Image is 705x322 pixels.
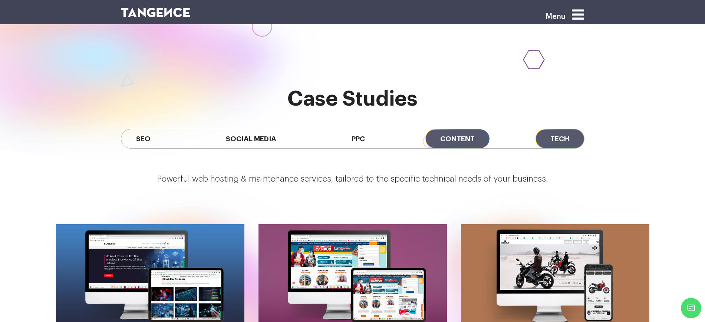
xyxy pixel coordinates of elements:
span: Social Media [211,129,291,148]
img: logo SVG [121,8,190,17]
span: Chat Widget [681,298,701,318]
h2: Case Studies [121,87,584,110]
span: Content [425,129,490,148]
span: PPC [337,129,380,148]
span: Tech [536,129,584,148]
p: Powerful web hosting & maintenance services, tailored to the specific technical needs of your bus... [56,173,649,186]
span: SEO [121,129,165,148]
